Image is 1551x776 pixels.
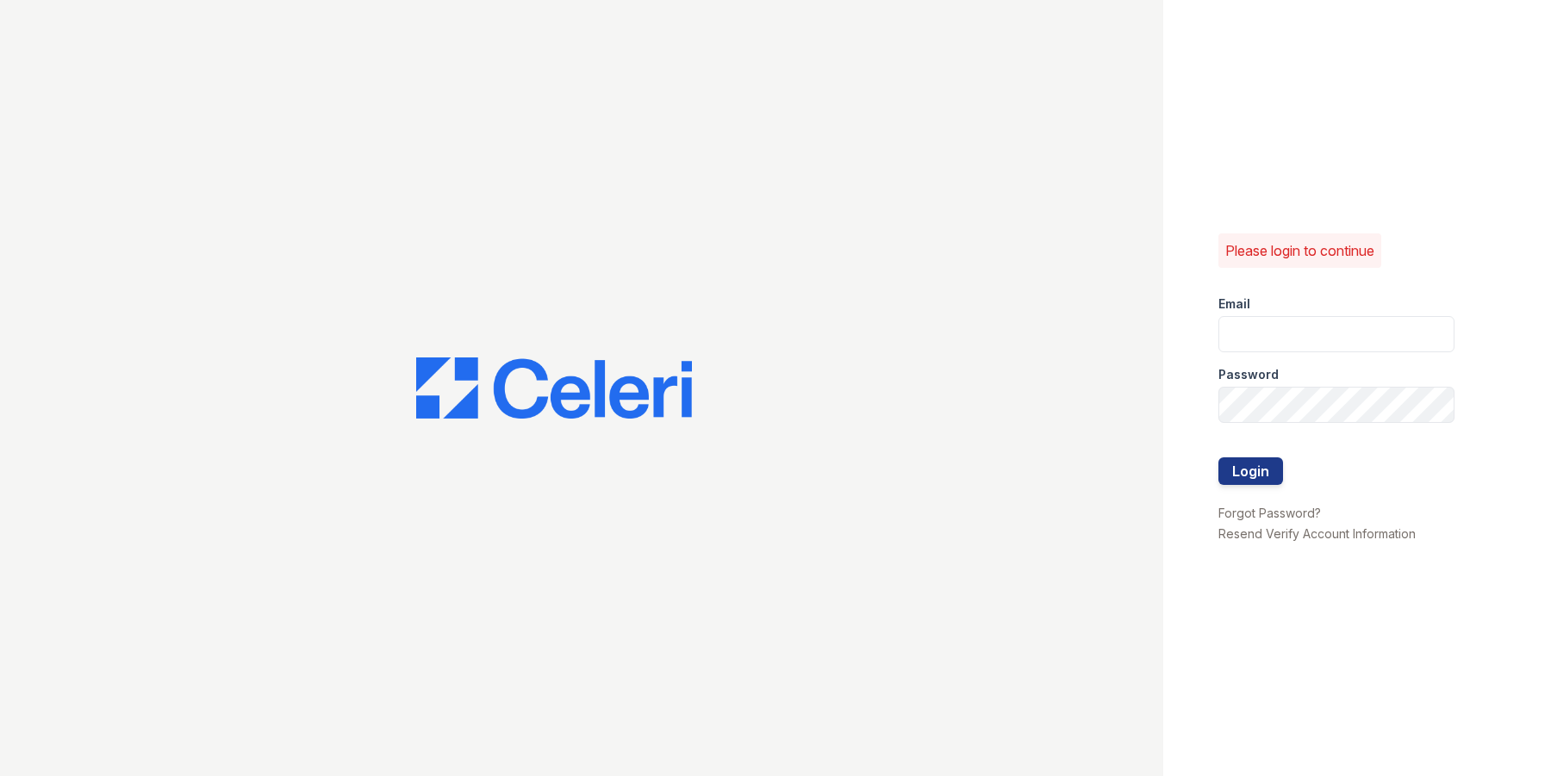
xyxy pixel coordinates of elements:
p: Please login to continue [1225,240,1374,261]
label: Email [1218,295,1250,313]
img: CE_Logo_Blue-a8612792a0a2168367f1c8372b55b34899dd931a85d93a1a3d3e32e68fde9ad4.png [416,357,692,419]
label: Password [1218,366,1279,383]
a: Resend Verify Account Information [1218,526,1416,541]
button: Login [1218,457,1283,485]
a: Forgot Password? [1218,506,1321,520]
